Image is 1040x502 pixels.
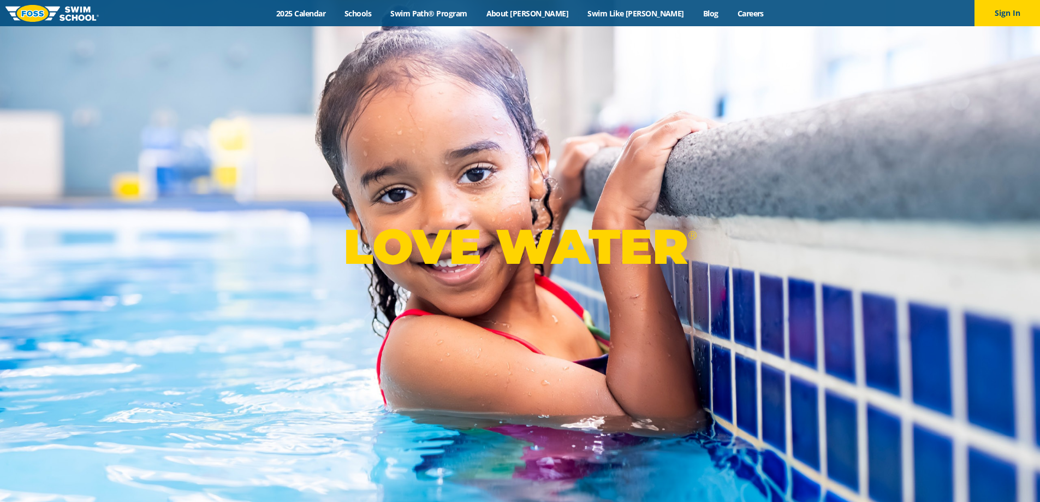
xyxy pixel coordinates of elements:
p: LOVE WATER [343,217,697,276]
img: FOSS Swim School Logo [5,5,99,22]
a: Schools [335,8,381,19]
sup: ® [688,228,697,242]
a: Careers [728,8,773,19]
a: Blog [693,8,728,19]
a: About [PERSON_NAME] [477,8,578,19]
a: Swim Like [PERSON_NAME] [578,8,694,19]
a: 2025 Calendar [267,8,335,19]
a: Swim Path® Program [381,8,477,19]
